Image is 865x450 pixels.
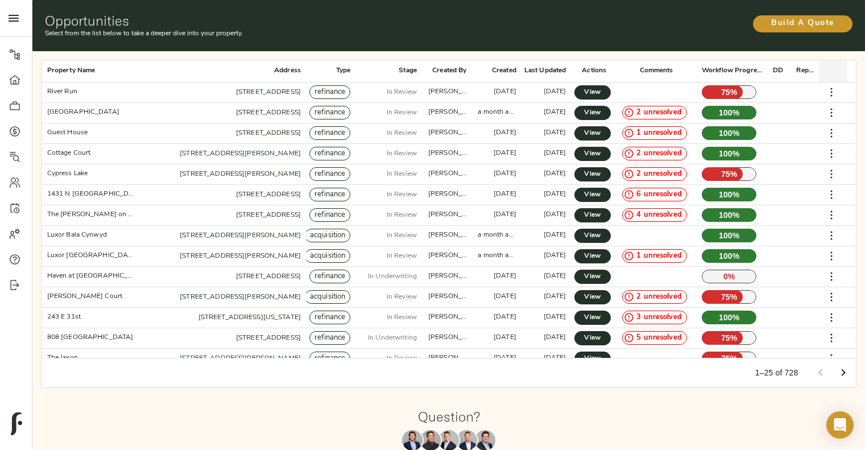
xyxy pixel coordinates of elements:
[572,60,613,82] div: Actions
[586,230,599,242] span: View
[730,353,738,364] span: %
[180,150,301,157] a: [STREET_ADDRESS][PERSON_NAME]
[622,188,687,201] div: 6 unresolved
[494,189,516,199] div: 2 months ago
[730,291,738,303] span: %
[47,210,135,220] div: The Byron on Peachtree
[47,87,77,97] div: River Run
[310,87,350,98] span: refinance
[586,189,599,201] span: View
[428,148,466,158] div: zach@fulcrumlendingcorp.com
[632,333,686,344] span: 5 unresolved
[632,169,686,180] span: 2 unresolved
[387,292,417,302] p: In Review
[632,251,686,262] span: 1 unresolved
[47,148,91,158] div: Cottage Court
[310,271,350,282] span: refinance
[47,169,88,179] div: Cypress Lake
[494,271,516,281] div: 10 months ago
[310,312,350,323] span: refinance
[632,189,686,200] span: 6 unresolved
[11,412,22,435] img: logo
[574,106,611,120] a: View
[613,60,696,82] div: Comments
[574,188,611,202] a: View
[432,60,466,82] div: Created By
[586,353,599,365] span: View
[574,311,611,325] a: View
[198,314,301,321] a: [STREET_ADDRESS][US_STATE]
[42,60,141,82] div: Property Name
[494,128,516,138] div: 2 months ago
[702,331,757,345] p: 75
[180,253,301,259] a: [STREET_ADDRESS][PERSON_NAME]
[632,108,686,118] span: 2 unresolved
[702,249,757,263] p: 100
[418,408,480,424] h1: Question?
[492,60,516,82] div: Created
[310,333,350,344] span: refinance
[47,60,96,82] div: Property Name
[478,108,516,117] div: a month ago
[730,168,738,180] span: %
[544,333,566,342] div: 5 days ago
[826,411,854,439] div: Open Intercom Messenger
[180,171,301,177] a: [STREET_ADDRESS][PERSON_NAME]
[702,229,757,242] p: 100
[522,60,572,82] div: Last Updated
[47,128,88,138] div: Guest House
[702,208,757,222] p: 100
[307,60,356,82] div: Type
[387,128,417,138] p: In Review
[310,128,350,139] span: refinance
[428,169,466,179] div: zach@fulcrumlendingcorp.com
[305,230,350,241] span: acquisition
[494,312,516,322] div: 2 months ago
[45,13,583,28] h1: Opportunities
[622,249,687,263] div: 1 unresolved
[368,271,417,282] p: In Underwriting
[494,87,516,97] div: 8 days ago
[574,290,611,304] a: View
[544,189,566,199] div: 5 days ago
[368,333,417,343] p: In Underwriting
[47,230,107,240] div: Luxor Bala Cynwyd
[702,290,757,304] p: 75
[730,86,738,98] span: %
[478,251,516,261] div: a month ago
[544,312,566,322] div: 5 days ago
[732,148,740,159] span: %
[47,333,134,342] div: 808 Cleveland
[732,107,740,118] span: %
[773,60,783,82] div: DD
[622,290,687,304] div: 2 unresolved
[728,271,735,282] span: %
[732,209,740,221] span: %
[47,292,122,302] div: Kennedy Court
[544,251,566,261] div: 5 days ago
[696,60,763,82] div: Workflow Progress
[428,251,466,261] div: justin@fulcrumlendingcorp.com
[622,208,687,222] div: 4 unresolved
[586,312,599,324] span: View
[387,108,417,118] p: In Review
[544,128,566,138] div: 4 days ago
[574,85,611,100] a: View
[544,108,566,117] div: 4 days ago
[336,60,351,82] div: Type
[428,353,466,363] div: zach@fulcrumlendingcorp.com
[387,353,417,364] p: In Review
[574,147,611,161] a: View
[544,230,566,240] div: 5 days ago
[790,60,819,82] div: Report
[356,60,423,82] div: Stage
[387,210,417,220] p: In Review
[180,355,301,362] a: [STREET_ADDRESS][PERSON_NAME]
[732,250,740,262] span: %
[310,169,350,180] span: refinance
[702,270,757,283] p: 0
[622,106,687,119] div: 2 unresolved
[632,128,686,139] span: 1 unresolved
[310,189,350,200] span: refinance
[387,230,417,241] p: In Review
